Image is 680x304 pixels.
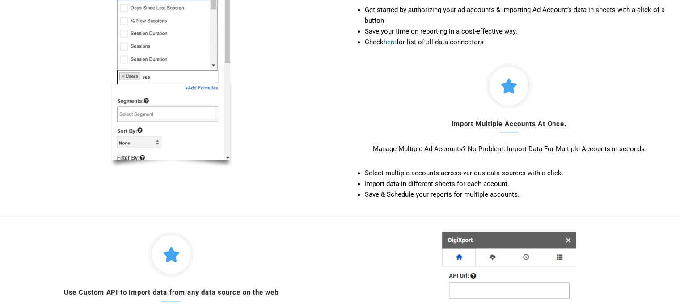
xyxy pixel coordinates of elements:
[347,144,672,154] p: Manage Multiple Ad Accounts? No Problem. Import Data For Multiple Accounts in seconds
[347,120,672,133] h4: Import Multiple Accounts At Once.
[365,189,672,200] li: Save & Schedule your reports for multiple accounts.
[365,37,672,47] li: Check for list of all data connectors
[365,168,672,178] li: Select multiple accounts across various data sources with a click.
[635,261,680,304] iframe: Chat Widget
[9,288,334,301] h4: Use Custom API to import data from any data source on the web
[365,178,672,189] li: Import data in different sheets for each account.
[635,261,680,304] div: Widget de chat
[365,4,672,26] li: Get started by authorizing your ad accounts & importing Ad Account’s data in sheets with a click ...
[365,26,672,37] li: Save your time on reporting in a cost-effective way.
[384,38,397,46] a: here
